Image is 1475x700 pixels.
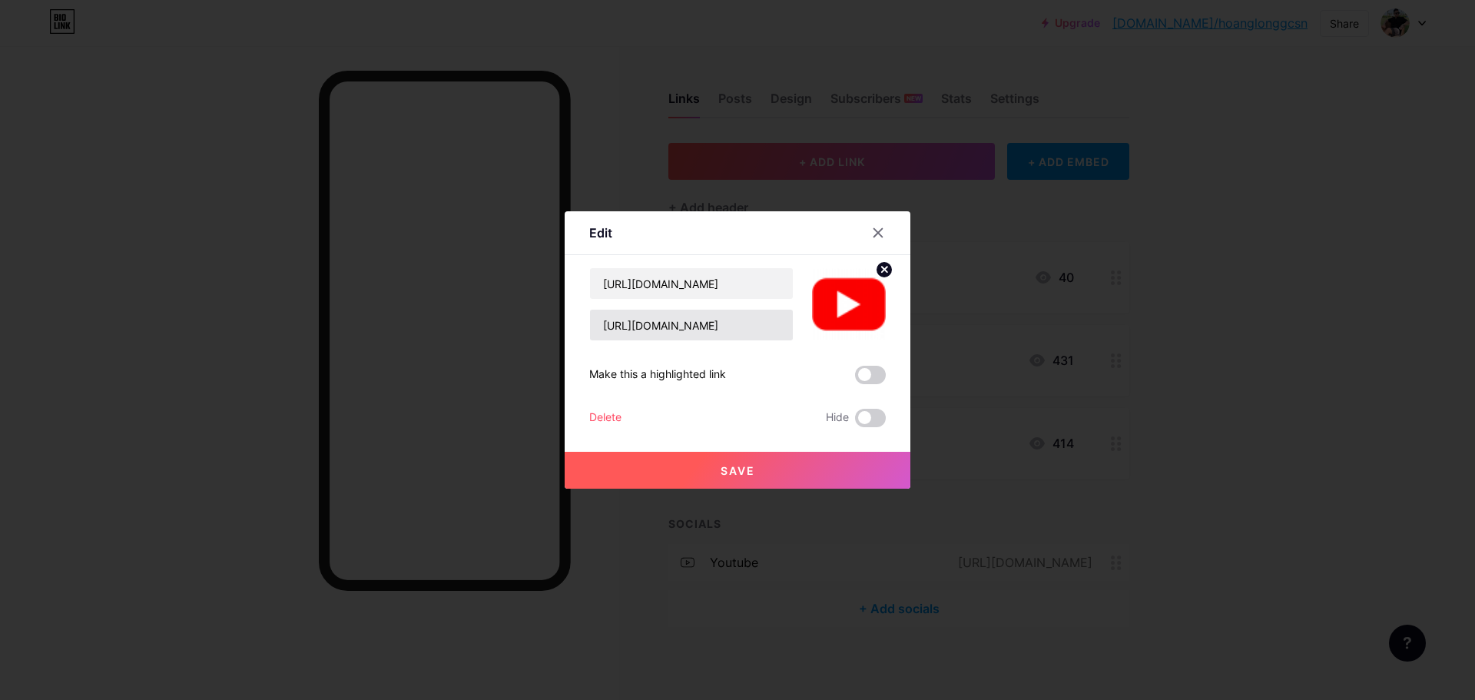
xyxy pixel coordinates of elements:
[590,268,793,299] input: Title
[721,464,755,477] span: Save
[565,452,910,489] button: Save
[589,366,726,384] div: Make this a highlighted link
[826,409,849,427] span: Hide
[589,224,612,242] div: Edit
[812,267,886,341] img: link_thumbnail
[589,409,621,427] div: Delete
[590,310,793,340] input: URL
